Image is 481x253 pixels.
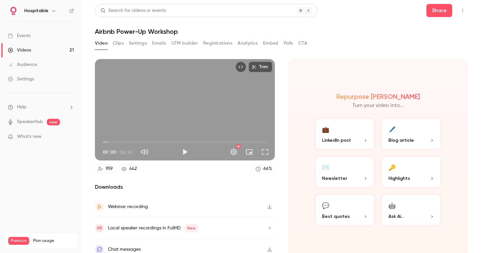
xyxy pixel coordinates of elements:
li: help-dropdown-opener [8,104,74,111]
button: Polls [284,38,293,49]
span: What's new [17,133,42,140]
span: Ask Ai... [388,213,404,220]
button: Emails [152,38,166,49]
div: Search for videos or events [100,7,166,14]
a: SpeakerHub [17,118,43,125]
button: 🖊️Blog article [381,117,442,150]
span: LinkedIn post [322,137,351,144]
span: Plan usage [33,238,74,243]
button: Settings [129,38,147,49]
span: 00:00 [103,149,116,156]
span: 58:41 [120,149,133,156]
h1: Airbnb Power-Up Workshop [95,28,468,35]
button: Top Bar Actions [457,5,468,16]
button: Video [95,38,108,49]
div: Events [8,32,30,39]
button: 🔑Highlights [381,156,442,188]
div: 442 [129,165,137,172]
span: Best quotes [322,213,350,220]
button: CTA [298,38,307,49]
h6: Hospitable [24,8,48,14]
div: 💼 [322,124,329,134]
div: 66 % [263,165,272,172]
button: Trim [249,62,272,72]
div: 959 [106,165,113,172]
div: 🔑 [388,162,396,172]
button: 🤖Ask Ai... [381,194,442,226]
div: ✉️ [322,162,329,172]
div: 💬 [322,200,329,210]
button: 💼LinkedIn post [314,117,375,150]
span: / [116,149,119,156]
button: ✉️Newsletter [314,156,375,188]
button: Registrations [203,38,232,49]
h2: Downloads [95,183,275,191]
a: 959 [95,164,116,173]
button: Full screen [258,145,272,158]
button: Settings [227,145,240,158]
button: Clips [113,38,124,49]
span: New [185,224,198,232]
button: Turn on miniplayer [243,145,256,158]
div: 🖊️ [388,124,396,134]
div: HD [236,144,240,148]
h2: Repurpose [PERSON_NAME] [336,93,420,100]
span: new [47,119,60,125]
button: UTM builder [171,38,198,49]
div: 🤖 [388,200,396,210]
div: Settings [8,76,34,82]
img: Hospitable [8,6,19,16]
div: 00:00 [103,149,133,156]
p: Turn your video into... [352,102,403,110]
button: Embed video [236,62,246,72]
span: Highlights [388,175,410,182]
button: Analytics [238,38,258,49]
div: Audience [8,61,37,68]
button: Play [178,145,191,158]
div: Webinar recording [108,203,148,211]
div: Videos [8,47,31,53]
a: 66% [253,164,275,173]
span: Help [17,104,27,111]
span: Premium [8,237,29,245]
span: Newsletter [322,175,347,182]
div: Local speaker recordings in FullHD [108,224,198,232]
button: Embed [263,38,278,49]
a: 442 [118,164,140,173]
button: 💬Best quotes [314,194,375,226]
span: Blog article [388,137,414,144]
iframe: Noticeable Trigger [66,134,74,140]
button: Share [426,4,452,17]
button: Mute [138,145,151,158]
